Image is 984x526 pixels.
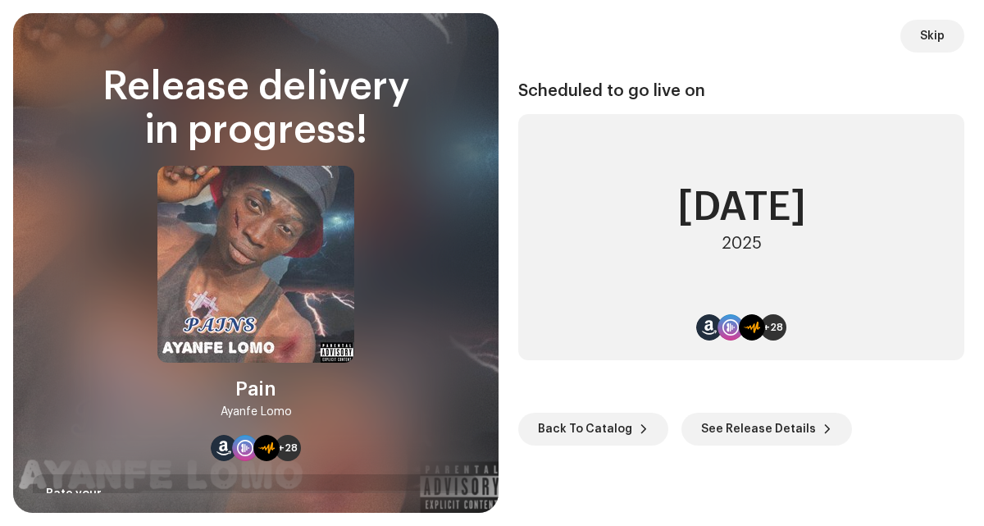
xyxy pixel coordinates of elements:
[722,234,762,254] div: 2025
[33,66,479,153] div: Release delivery in progress!
[920,20,945,53] span: Skip
[538,413,632,446] span: Back To Catalog
[518,413,668,446] button: Back To Catalog
[278,441,298,455] span: +28
[763,321,783,334] span: +28
[46,488,112,526] span: Rate your experience
[701,413,816,446] span: See Release Details
[681,413,852,446] button: See Release Details
[518,81,964,101] div: Scheduled to go live on
[221,402,292,422] div: Ayanfe Lomo
[900,20,964,53] button: Skip
[235,376,276,402] div: Pain
[677,188,806,227] div: [DATE]
[157,166,354,363] img: 9cdd2084-43f9-40ce-8fb5-82f6fe9042e9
